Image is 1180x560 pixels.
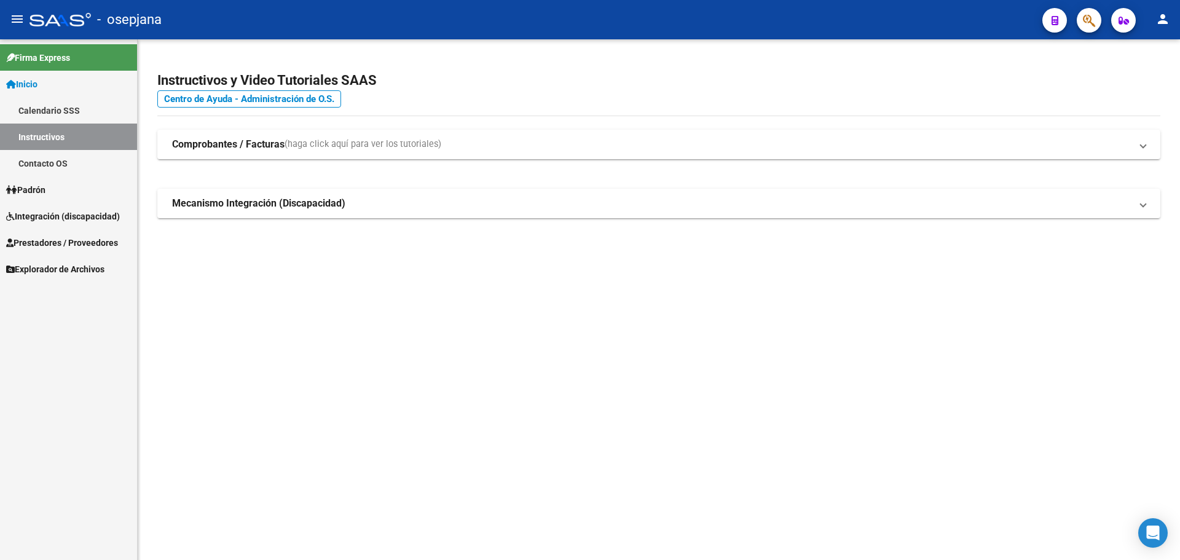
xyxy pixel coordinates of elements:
h2: Instructivos y Video Tutoriales SAAS [157,69,1160,92]
span: Prestadores / Proveedores [6,236,118,250]
strong: Comprobantes / Facturas [172,138,285,151]
mat-expansion-panel-header: Comprobantes / Facturas(haga click aquí para ver los tutoriales) [157,130,1160,159]
span: Inicio [6,77,37,91]
span: - osepjana [97,6,162,33]
mat-icon: person [1155,12,1170,26]
div: Open Intercom Messenger [1138,518,1168,548]
span: Firma Express [6,51,70,65]
span: (haga click aquí para ver los tutoriales) [285,138,441,151]
span: Explorador de Archivos [6,262,104,276]
mat-icon: menu [10,12,25,26]
span: Integración (discapacidad) [6,210,120,223]
strong: Mecanismo Integración (Discapacidad) [172,197,345,210]
a: Centro de Ayuda - Administración de O.S. [157,90,341,108]
span: Padrón [6,183,45,197]
mat-expansion-panel-header: Mecanismo Integración (Discapacidad) [157,189,1160,218]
